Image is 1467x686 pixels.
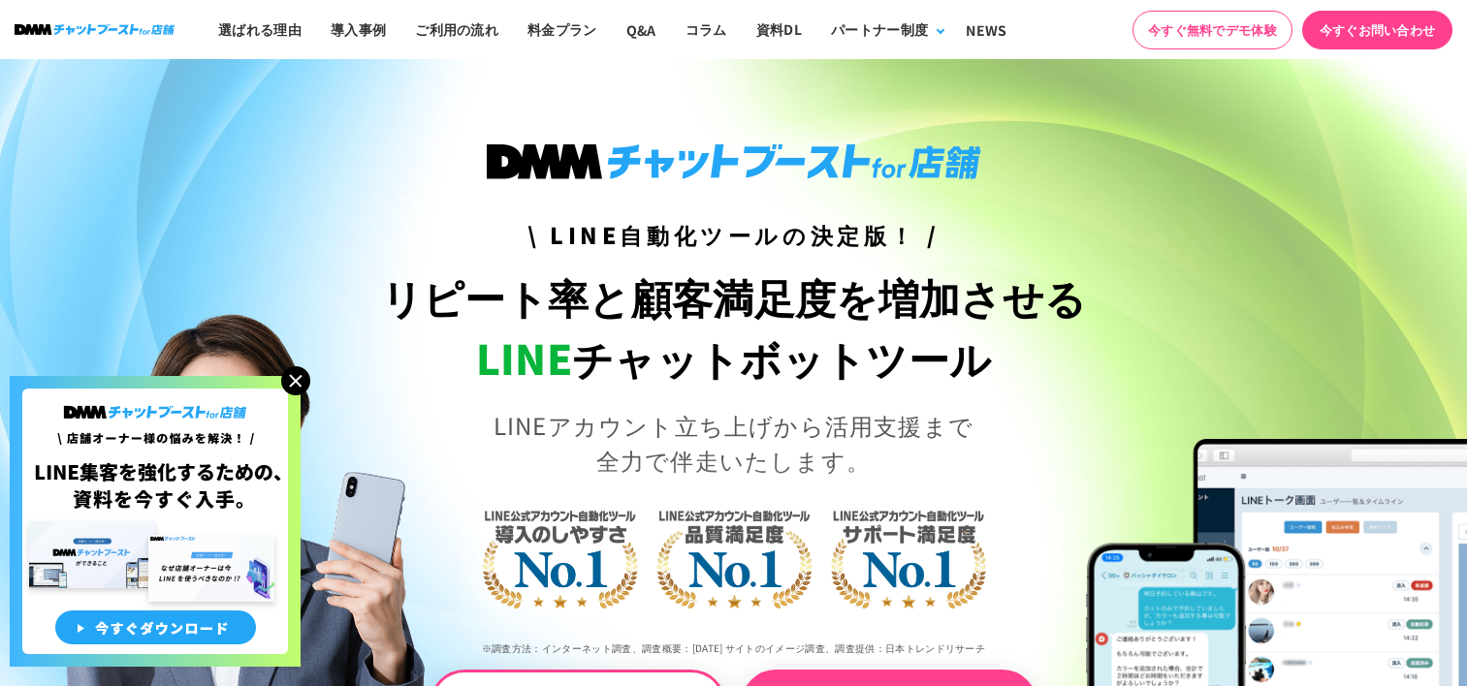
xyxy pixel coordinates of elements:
[1302,11,1452,49] a: 今すぐお問い合わせ
[367,266,1100,389] h1: リピート率と顧客満足度を増加させる チャットボットツール
[476,327,572,387] span: LINE
[831,19,928,40] div: パートナー制度
[367,627,1100,670] p: ※調査方法：インターネット調査、調査概要：[DATE] サイトのイメージ調査、調査提供：日本トレンドリサーチ
[15,24,175,35] img: ロゴ
[367,408,1100,478] p: LINEアカウント立ち上げから活用支援まで 全力で伴走いたします。
[367,218,1100,252] h3: \ LINE自動化ツールの決定版！ /
[419,434,1049,676] img: LINE公式アカウント自動化ツール導入のしやすさNo.1｜LINE公式アカウント自動化ツール品質満足度No.1｜LINE公式アカウント自動化ツールサポート満足度No.1
[10,376,301,667] img: 店舗オーナー様の悩みを解決!LINE集客を狂化するための資料を今すぐ入手!
[1132,11,1292,49] a: 今すぐ無料でデモ体験
[10,376,301,399] a: 店舗オーナー様の悩みを解決!LINE集客を狂化するための資料を今すぐ入手!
